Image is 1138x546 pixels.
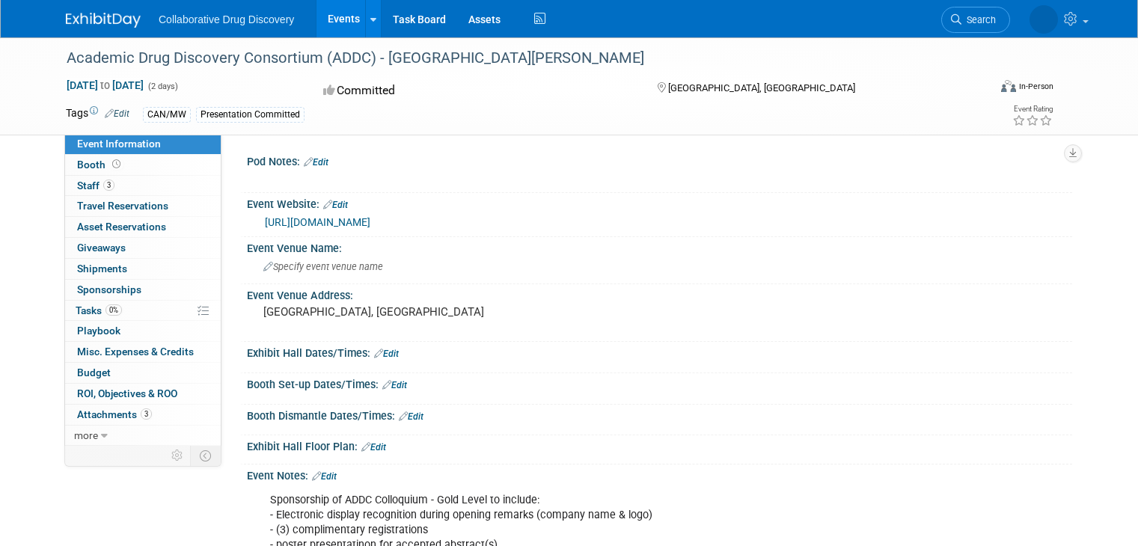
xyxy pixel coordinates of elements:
[374,349,399,359] a: Edit
[103,180,114,191] span: 3
[65,426,221,446] a: more
[908,78,1053,100] div: Event Format
[77,180,114,191] span: Staff
[65,342,221,362] a: Misc. Expenses & Credits
[77,387,177,399] span: ROI, Objectives & ROO
[247,405,1072,424] div: Booth Dismantle Dates/Times:
[1030,5,1058,34] img: James White
[247,464,1072,484] div: Event Notes:
[159,13,294,25] span: Collaborative Drug Discovery
[263,305,575,319] pre: [GEOGRAPHIC_DATA], [GEOGRAPHIC_DATA]
[247,150,1072,170] div: Pod Notes:
[1018,81,1053,92] div: In-Person
[65,405,221,425] a: Attachments3
[66,13,141,28] img: ExhibitDay
[265,216,370,228] a: [URL][DOMAIN_NAME]
[191,446,221,465] td: Toggle Event Tabs
[77,200,168,212] span: Travel Reservations
[109,159,123,170] span: Booth not reserved yet
[66,105,129,123] td: Tags
[143,107,191,123] div: CAN/MW
[247,237,1072,256] div: Event Venue Name:
[77,366,111,378] span: Budget
[961,14,996,25] span: Search
[319,78,633,104] div: Committed
[323,200,348,210] a: Edit
[165,446,191,465] td: Personalize Event Tab Strip
[668,82,855,93] span: [GEOGRAPHIC_DATA], [GEOGRAPHIC_DATA]
[61,45,970,72] div: Academic Drug Discovery Consortium (ADDC) - [GEOGRAPHIC_DATA][PERSON_NAME]
[65,134,221,154] a: Event Information
[66,79,144,92] span: [DATE] [DATE]
[77,159,123,171] span: Booth
[77,242,126,254] span: Giveaways
[77,346,194,358] span: Misc. Expenses & Credits
[1001,80,1016,92] img: Format-Inperson.png
[65,155,221,175] a: Booth
[247,193,1072,212] div: Event Website:
[141,408,152,420] span: 3
[65,196,221,216] a: Travel Reservations
[196,107,305,123] div: Presentation Committed
[65,321,221,341] a: Playbook
[263,261,383,272] span: Specify event venue name
[65,176,221,196] a: Staff3
[312,471,337,482] a: Edit
[76,304,122,316] span: Tasks
[941,7,1010,33] a: Search
[77,283,141,295] span: Sponsorships
[98,79,112,91] span: to
[361,442,386,453] a: Edit
[304,157,328,168] a: Edit
[247,284,1072,303] div: Event Venue Address:
[382,380,407,390] a: Edit
[65,301,221,321] a: Tasks0%
[65,238,221,258] a: Giveaways
[77,408,152,420] span: Attachments
[247,342,1072,361] div: Exhibit Hall Dates/Times:
[77,263,127,274] span: Shipments
[1012,105,1053,113] div: Event Rating
[399,411,423,422] a: Edit
[247,435,1072,455] div: Exhibit Hall Floor Plan:
[105,108,129,119] a: Edit
[77,138,161,150] span: Event Information
[77,325,120,337] span: Playbook
[147,82,178,91] span: (2 days)
[65,363,221,383] a: Budget
[65,384,221,404] a: ROI, Objectives & ROO
[74,429,98,441] span: more
[105,304,122,316] span: 0%
[65,217,221,237] a: Asset Reservations
[65,280,221,300] a: Sponsorships
[247,373,1072,393] div: Booth Set-up Dates/Times:
[65,259,221,279] a: Shipments
[77,221,166,233] span: Asset Reservations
